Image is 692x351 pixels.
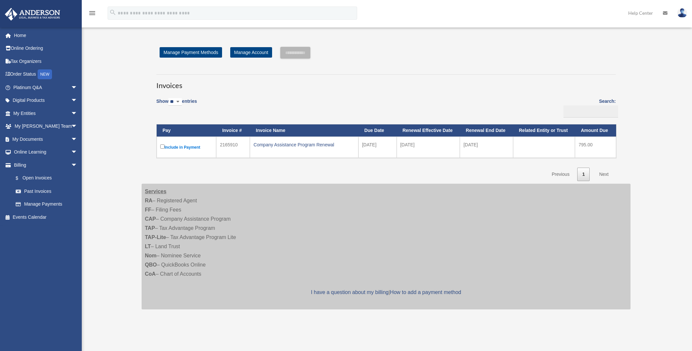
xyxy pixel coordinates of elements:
[160,144,164,149] input: Include in Payment
[145,253,157,258] strong: Nom
[88,11,96,17] a: menu
[577,168,590,181] a: 1
[145,271,156,277] strong: CoA
[145,262,157,268] strong: QBO
[358,124,397,137] th: Due Date: activate to sort column ascending
[460,137,513,158] td: [DATE]
[145,198,152,203] strong: RA
[145,216,156,222] strong: CAP
[71,81,84,94] span: arrow_drop_down
[145,244,151,249] strong: LT
[88,9,96,17] i: menu
[230,47,272,58] a: Manage Account
[677,8,687,18] img: User Pic
[168,98,182,106] select: Showentries
[5,146,87,159] a: Online Learningarrow_drop_down
[71,158,84,172] span: arrow_drop_down
[160,143,213,151] label: Include in Payment
[5,94,87,107] a: Digital Productsarrow_drop_down
[397,124,460,137] th: Renewal Effective Date: activate to sort column ascending
[563,105,618,118] input: Search:
[142,184,631,309] div: – Registered Agent – Filing Fees – Company Assistance Program – Tax Advantage Program – Tax Advan...
[5,68,87,81] a: Order StatusNEW
[145,225,155,231] strong: TAP
[156,97,197,112] label: Show entries
[157,124,216,137] th: Pay: activate to sort column descending
[594,168,614,181] a: Next
[145,288,627,297] p: |
[71,133,84,146] span: arrow_drop_down
[253,140,355,149] div: Company Assistance Program Renewal
[5,107,87,120] a: My Entitiesarrow_drop_down
[9,198,84,211] a: Manage Payments
[250,124,358,137] th: Invoice Name: activate to sort column ascending
[460,124,513,137] th: Renewal End Date: activate to sort column ascending
[5,120,87,133] a: My [PERSON_NAME] Teamarrow_drop_down
[397,137,460,158] td: [DATE]
[5,81,87,94] a: Platinum Q&Aarrow_drop_down
[390,289,461,295] a: How to add a payment method
[145,234,166,240] strong: TAP-Lite
[575,124,616,137] th: Amount Due: activate to sort column ascending
[358,137,397,158] td: [DATE]
[5,133,87,146] a: My Documentsarrow_drop_down
[71,107,84,120] span: arrow_drop_down
[575,137,616,158] td: 795.00
[71,146,84,159] span: arrow_drop_down
[513,124,575,137] th: Related Entity or Trust: activate to sort column ascending
[109,9,116,16] i: search
[145,189,166,194] strong: Services
[5,42,87,55] a: Online Ordering
[38,69,52,79] div: NEW
[5,211,87,224] a: Events Calendar
[5,55,87,68] a: Tax Organizers
[311,289,389,295] a: I have a question about my billing
[5,29,87,42] a: Home
[216,124,250,137] th: Invoice #: activate to sort column ascending
[9,172,81,185] a: $Open Invoices
[19,174,23,182] span: $
[145,207,151,212] strong: FF
[216,137,250,158] td: 2165910
[156,74,616,91] h3: Invoices
[9,185,84,198] a: Past Invoices
[160,47,222,58] a: Manage Payment Methods
[547,168,574,181] a: Previous
[71,94,84,107] span: arrow_drop_down
[71,120,84,133] span: arrow_drop_down
[5,158,84,172] a: Billingarrow_drop_down
[3,8,62,21] img: Anderson Advisors Platinum Portal
[561,97,616,118] label: Search:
